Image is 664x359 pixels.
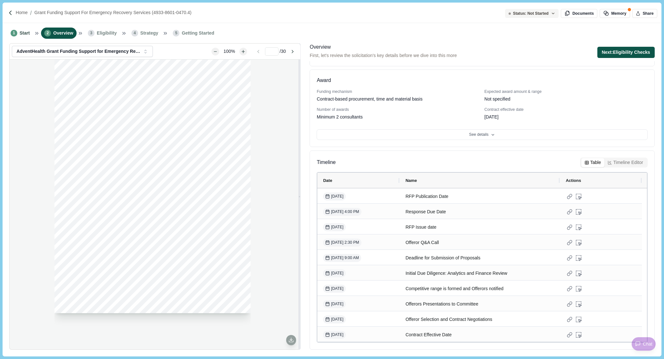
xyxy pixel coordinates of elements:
div: RFP Issue date [405,221,554,233]
span: Getting Started [182,30,214,37]
span: 4 [131,30,138,37]
div: Response Due Date [405,206,554,218]
button: [DATE] 9:00 AM [323,254,361,262]
span: E [102,195,105,199]
span: Eligibility [97,30,117,37]
span: - [105,195,106,199]
div: Deadline for Submission of Proposals [405,252,554,264]
div: AdventHealth Grant Funding Support for Emergency Recovery Services RFP.pdf [16,49,140,54]
button: [DATE] [323,192,345,200]
div: Expected award amount & range [485,89,648,95]
button: [DATE] [323,331,345,339]
span: 4933 [78,299,83,302]
span: Date of Issue: [122,158,150,162]
span: Strategic Sourcing Contact(s): [169,184,229,188]
span: October [151,158,167,162]
button: [DATE] [323,285,345,293]
span: [GEOGRAPHIC_DATA] [102,256,142,260]
span: [DATE] [325,317,343,322]
span: System Office [137,184,165,188]
button: [DATE] [323,223,345,231]
button: Chat [632,337,656,351]
div: Number of awards [317,107,480,113]
div: Funding mechanism [317,89,480,95]
span: - [89,299,90,302]
span: - [214,147,215,151]
span: - [166,184,168,188]
span: [STREET_ADDRESS] [102,221,141,225]
div: Initial Due Diligence: Analytics and Finance Review [405,267,554,280]
span: Strategy [140,30,158,37]
div: RFP Publication Date [405,190,554,203]
span: [DATE] 2:30 PM [325,240,359,246]
span: for Emergency Recovery [138,124,205,130]
span: / 30 [280,48,286,55]
span: 5 [173,30,179,37]
span: Due [120,168,128,172]
button: See details [317,129,647,140]
button: [DATE] 4:00 PM [323,208,361,216]
span: [STREET_ADDRESS] [102,251,141,255]
img: Forward slash icon [28,10,34,16]
span: 1 [11,30,17,37]
div: Overview [310,43,457,51]
span: First, let's review the solicitation's key details before we dive into this more [310,52,457,59]
span: 3 [88,30,95,37]
a: Home [16,9,28,16]
span: Electronically to [76,184,108,188]
span: [DATE] [325,224,343,230]
span: Strategic Sourcing Director [102,241,148,245]
h3: Award [317,77,331,85]
span: Sources: Orlando Sentinel and [69,147,130,151]
button: Zoom out [212,48,219,55]
button: Table [581,158,604,167]
button: Timeline Editor [604,158,646,167]
a: Grant Funding Support for Emergency Recovery Services (4933-8601-0470.4) [34,9,191,16]
span: Date of Publication: [DATE] [112,142,166,146]
span: bid [208,147,214,151]
span: Accounting Corporate Grants (Projects) Director [102,272,184,275]
span: , 2025 [197,168,210,172]
span: [DATE] 4:00 PM [325,209,359,215]
span: Name [405,178,417,183]
span: Chat [643,341,652,347]
span: Actions [566,178,581,183]
span: 2 [44,30,51,37]
span: AdventHealth System Office [102,246,150,250]
div: Offeror Selection and Contract Negotiations [405,313,554,326]
span: Start [20,30,30,37]
div: Contract effective date [485,107,648,113]
span: [PERSON_NAME] [102,206,134,209]
span: 0 [226,295,228,298]
button: AdventHealth Grant Funding Support for Emergency Recovery Services RFP.pdf [12,46,153,57]
div: Contract Effective Date [405,329,554,341]
span: AdventHealth [109,184,136,188]
span: mail: [106,195,114,199]
span: [DATE] 9:00 AM [325,255,359,261]
button: [DATE] [323,300,345,308]
span: - [206,147,208,151]
div: grid [54,60,255,349]
button: [DATE] [323,315,345,323]
span: [PERSON_NAME] [102,266,134,270]
span: Timeline [317,159,336,167]
button: Go to next page [287,48,298,55]
div: [DATE] [485,114,499,120]
span: Proposal [99,168,116,172]
span: s [116,168,119,172]
span: Overview [53,30,73,37]
span: [DATE] [325,301,343,307]
span: [DATE] [325,271,343,276]
span: s [180,116,183,122]
span: Strategic Sourcing Manager [102,211,150,215]
span: Request for Proposal [122,116,179,122]
span: AdventHealth System Office [102,277,150,281]
span: 6 [168,158,171,162]
span: [DATE] [325,194,343,200]
div: Offeror Q&A Call [405,236,554,249]
span: : [139,168,140,172]
span: [DATE] [173,168,187,172]
span: [DATE] [325,332,343,338]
